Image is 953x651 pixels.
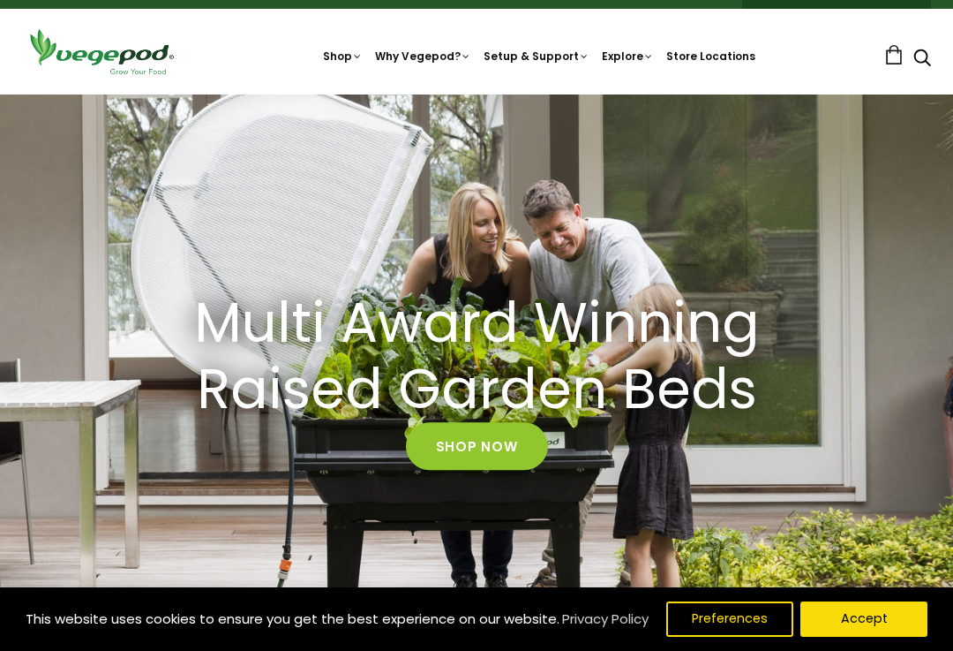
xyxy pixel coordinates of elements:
[666,49,755,64] a: Store Locations
[913,50,931,69] a: Search
[94,291,859,423] a: Multi Award Winning Raised Garden Beds
[406,423,548,471] a: Shop Now
[323,49,363,64] a: Shop
[800,602,927,637] button: Accept
[602,49,654,64] a: Explore
[559,603,651,635] a: Privacy Policy (opens in a new tab)
[666,602,793,637] button: Preferences
[26,609,559,628] span: This website uses cookies to ensure you get the best experience on our website.
[484,49,589,64] a: Setup & Support
[375,49,471,64] a: Why Vegepod?
[22,26,181,77] img: Vegepod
